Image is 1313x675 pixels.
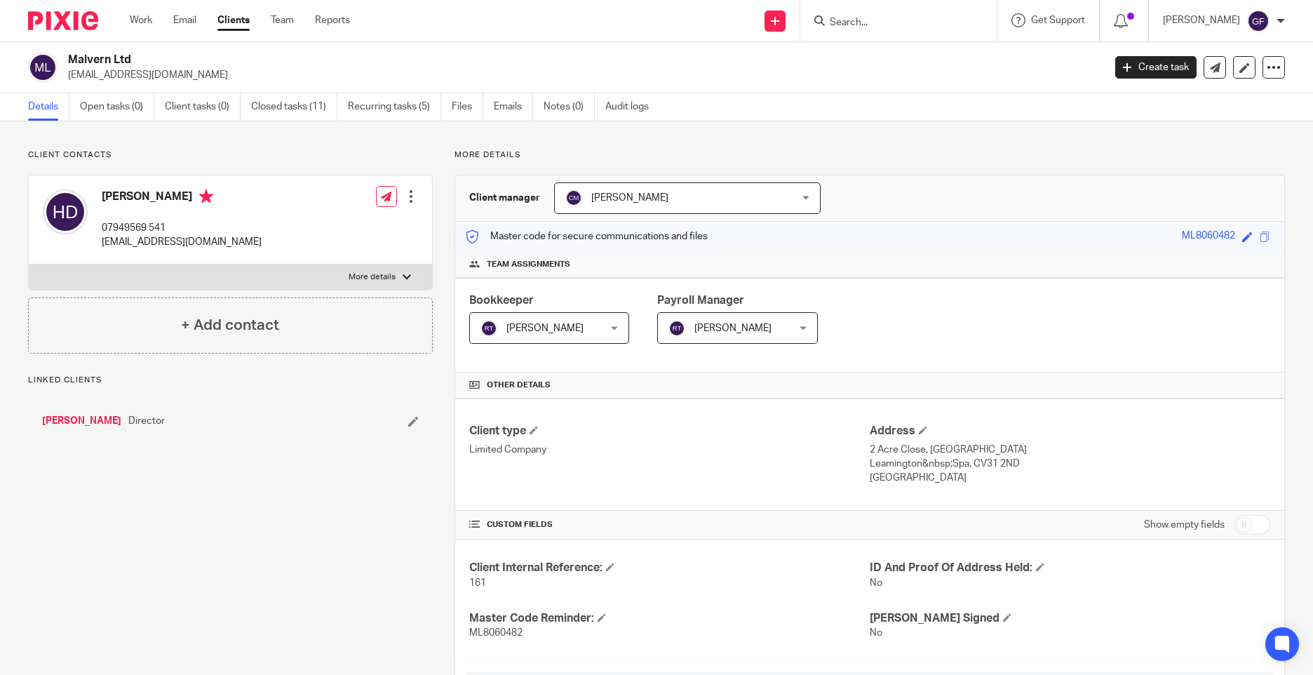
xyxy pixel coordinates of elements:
[165,93,241,121] a: Client tasks (0)
[349,272,396,283] p: More details
[43,189,88,234] img: svg%3E
[1182,229,1235,245] div: ML8060482
[315,13,350,27] a: Reports
[199,189,213,203] i: Primary
[102,235,262,249] p: [EMAIL_ADDRESS][DOMAIN_NAME]
[469,443,870,457] p: Limited Company
[469,628,523,638] span: ML8060482
[657,295,744,306] span: Payroll Manager
[870,561,1270,575] h4: ID And Proof Of Address Held:
[870,611,1270,626] h4: [PERSON_NAME] Signed
[181,314,279,336] h4: + Add contact
[102,189,262,207] h4: [PERSON_NAME]
[544,93,595,121] a: Notes (0)
[1115,56,1197,79] a: Create task
[28,375,433,386] p: Linked clients
[565,189,582,206] img: svg%3E
[870,628,882,638] span: No
[605,93,659,121] a: Audit logs
[102,221,262,235] p: 07949569 541
[1163,13,1240,27] p: [PERSON_NAME]
[28,11,98,30] img: Pixie
[469,561,870,575] h4: Client Internal Reference:
[694,323,772,333] span: [PERSON_NAME]
[454,149,1285,161] p: More details
[469,191,540,205] h3: Client manager
[348,93,441,121] a: Recurring tasks (5)
[28,93,69,121] a: Details
[870,471,1270,485] p: [GEOGRAPHIC_DATA]
[173,13,196,27] a: Email
[251,93,337,121] a: Closed tasks (11)
[487,259,570,270] span: Team assignments
[80,93,154,121] a: Open tasks (0)
[870,443,1270,457] p: 2 Acre Close, [GEOGRAPHIC_DATA]
[452,93,483,121] a: Files
[469,295,534,306] span: Bookkeeper
[591,193,668,203] span: [PERSON_NAME]
[469,424,870,439] h4: Client type
[469,578,486,588] span: 161
[1144,518,1225,532] label: Show empty fields
[506,323,584,333] span: [PERSON_NAME]
[1031,15,1085,25] span: Get Support
[68,53,889,67] h2: Malvern Ltd
[130,13,152,27] a: Work
[469,519,870,530] h4: CUSTOM FIELDS
[487,380,551,391] span: Other details
[271,13,294,27] a: Team
[217,13,250,27] a: Clients
[870,424,1270,439] h4: Address
[668,320,685,337] img: svg%3E
[128,414,165,428] span: Director
[469,611,870,626] h4: Master Code Reminder:
[68,68,1094,82] p: [EMAIL_ADDRESS][DOMAIN_NAME]
[28,53,58,82] img: svg%3E
[828,17,955,29] input: Search
[870,578,882,588] span: No
[870,457,1270,471] p: Leamington&nbsp;Spa, CV31 2ND
[42,414,121,428] a: [PERSON_NAME]
[494,93,533,121] a: Emails
[480,320,497,337] img: svg%3E
[466,229,708,243] p: Master code for secure communications and files
[1247,10,1270,32] img: svg%3E
[28,149,433,161] p: Client contacts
